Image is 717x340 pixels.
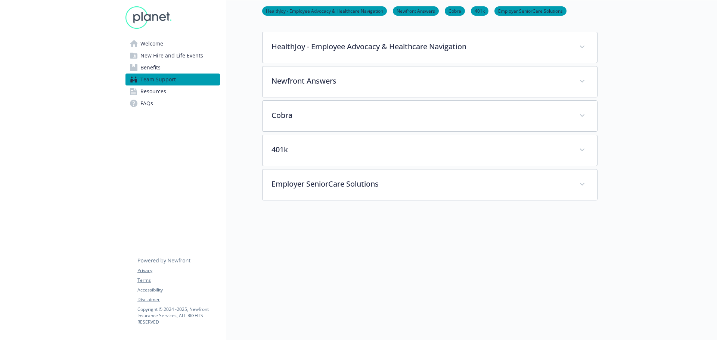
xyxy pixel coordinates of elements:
[140,97,153,109] span: FAQs
[393,7,439,14] a: Newfront Answers
[140,50,203,62] span: New Hire and Life Events
[494,7,567,14] a: Employer SeniorCare Solutions
[140,38,163,50] span: Welcome
[125,50,220,62] a: New Hire and Life Events
[140,74,176,85] span: Team Support
[445,7,465,14] a: Cobra
[471,7,488,14] a: 401k
[125,38,220,50] a: Welcome
[137,306,220,325] p: Copyright © 2024 - 2025 , Newfront Insurance Services, ALL RIGHTS RESERVED
[271,144,570,155] p: 401k
[271,178,570,190] p: Employer SeniorCare Solutions
[263,169,597,200] div: Employer SeniorCare Solutions
[125,97,220,109] a: FAQs
[140,85,166,97] span: Resources
[140,62,161,74] span: Benefits
[137,296,220,303] a: Disclaimer
[263,101,597,131] div: Cobra
[271,41,570,52] p: HealthJoy - Employee Advocacy & Healthcare Navigation
[125,85,220,97] a: Resources
[263,66,597,97] div: Newfront Answers
[137,267,220,274] a: Privacy
[263,32,597,63] div: HealthJoy - Employee Advocacy & Healthcare Navigation
[271,75,570,87] p: Newfront Answers
[137,287,220,293] a: Accessibility
[271,110,570,121] p: Cobra
[125,62,220,74] a: Benefits
[137,277,220,284] a: Terms
[263,135,597,166] div: 401k
[125,74,220,85] a: Team Support
[262,7,387,14] a: HealthJoy - Employee Advocacy & Healthcare Navigation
